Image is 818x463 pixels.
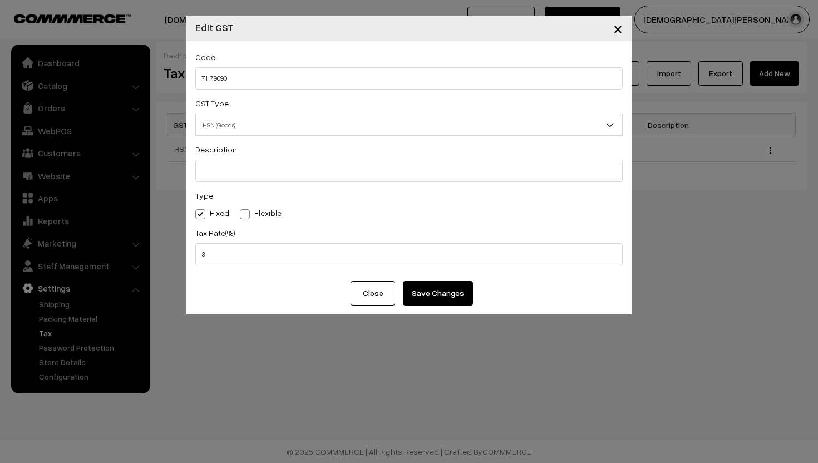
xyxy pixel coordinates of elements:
label: GST Type [195,97,229,109]
span: HSN (Goods) [195,114,623,136]
label: Description [195,144,237,155]
label: Flexible [240,207,282,219]
label: Tax Rate(%) [195,227,235,239]
button: Close [604,11,632,46]
h4: Edit GST [195,20,234,35]
span: × [613,18,623,38]
label: Fixed [195,207,229,219]
span: HSN (Goods) [196,115,622,135]
button: Close [351,281,395,306]
button: Save Changes [403,281,473,306]
label: Type [195,190,213,201]
label: Code [195,51,215,63]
